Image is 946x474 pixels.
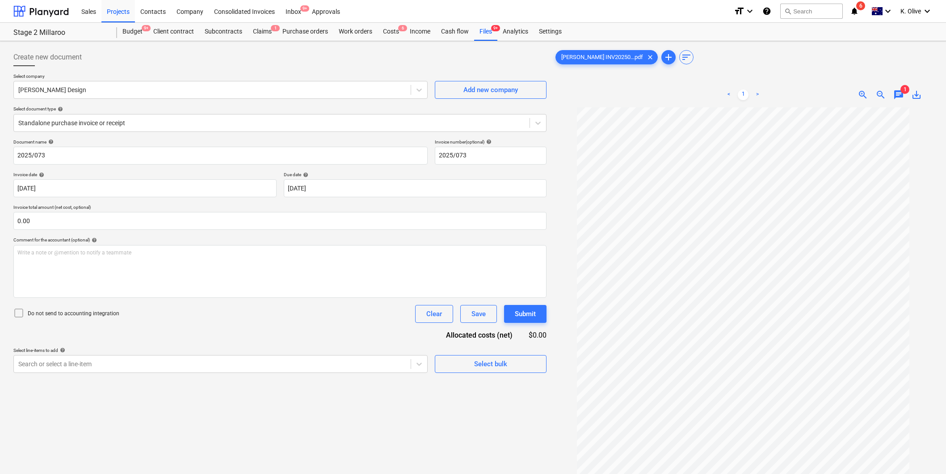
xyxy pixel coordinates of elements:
[148,23,199,41] a: Client contract
[893,89,904,100] span: chat
[883,6,893,17] i: keyboard_arrow_down
[37,172,44,178] span: help
[784,8,791,15] span: search
[13,147,428,165] input: Document name
[404,23,436,41] a: Income
[435,147,547,165] input: Invoice number
[277,23,333,41] a: Purchase orders
[430,330,527,340] div: Allocated costs (net)
[474,23,497,41] a: Files9+
[117,23,148,41] a: Budget9+
[555,50,658,64] div: [PERSON_NAME] INV20250...pdf
[333,23,378,41] a: Work orders
[378,23,404,41] a: Costs6
[301,172,308,178] span: help
[875,89,886,100] span: zoom_out
[738,89,748,100] a: Page 1 is your current page
[13,28,106,38] div: Stage 2 Millaroo
[13,106,547,112] div: Select document type
[56,106,63,112] span: help
[463,84,518,96] div: Add new company
[645,52,656,63] span: clear
[515,308,536,320] div: Submit
[58,347,65,353] span: help
[142,25,151,31] span: 9+
[199,23,248,41] a: Subcontracts
[13,212,547,230] input: Invoice total amount (net cost, optional)
[13,237,547,243] div: Comment for the accountant (optional)
[752,89,763,100] a: Next page
[13,139,428,145] div: Document name
[13,52,82,63] span: Create new document
[248,23,277,41] div: Claims
[271,25,280,31] span: 1
[435,139,547,145] div: Invoice number (optional)
[435,355,547,373] button: Select bulk
[284,179,547,197] input: Due date not specified
[13,179,277,197] input: Invoice date not specified
[90,237,97,243] span: help
[504,305,547,323] button: Submit
[398,25,407,31] span: 6
[474,23,497,41] div: Files
[13,73,428,81] p: Select company
[856,1,865,10] span: 6
[850,6,859,17] i: notifications
[300,5,309,12] span: 9+
[13,347,428,353] div: Select line-items to add
[435,81,547,99] button: Add new company
[117,23,148,41] div: Budget
[28,310,119,317] p: Do not send to accounting integration
[534,23,567,41] a: Settings
[681,52,692,63] span: sort
[378,23,404,41] div: Costs
[13,172,277,178] div: Invoice date
[900,8,921,15] span: K. Olive
[922,6,933,17] i: keyboard_arrow_down
[663,52,674,63] span: add
[744,6,755,17] i: keyboard_arrow_down
[13,204,547,212] p: Invoice total amount (net cost, optional)
[248,23,277,41] a: Claims1
[762,6,771,17] i: Knowledge base
[911,89,922,100] span: save_alt
[436,23,474,41] a: Cash flow
[491,25,500,31] span: 9+
[284,172,547,178] div: Due date
[780,4,843,19] button: Search
[426,308,442,320] div: Clear
[484,139,492,144] span: help
[415,305,453,323] button: Clear
[556,54,648,61] span: [PERSON_NAME] INV20250...pdf
[527,330,547,340] div: $0.00
[900,85,909,94] span: 1
[858,89,868,100] span: zoom_in
[723,89,734,100] a: Previous page
[497,23,534,41] a: Analytics
[46,139,54,144] span: help
[471,308,486,320] div: Save
[460,305,497,323] button: Save
[734,6,744,17] i: format_size
[474,358,507,370] div: Select bulk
